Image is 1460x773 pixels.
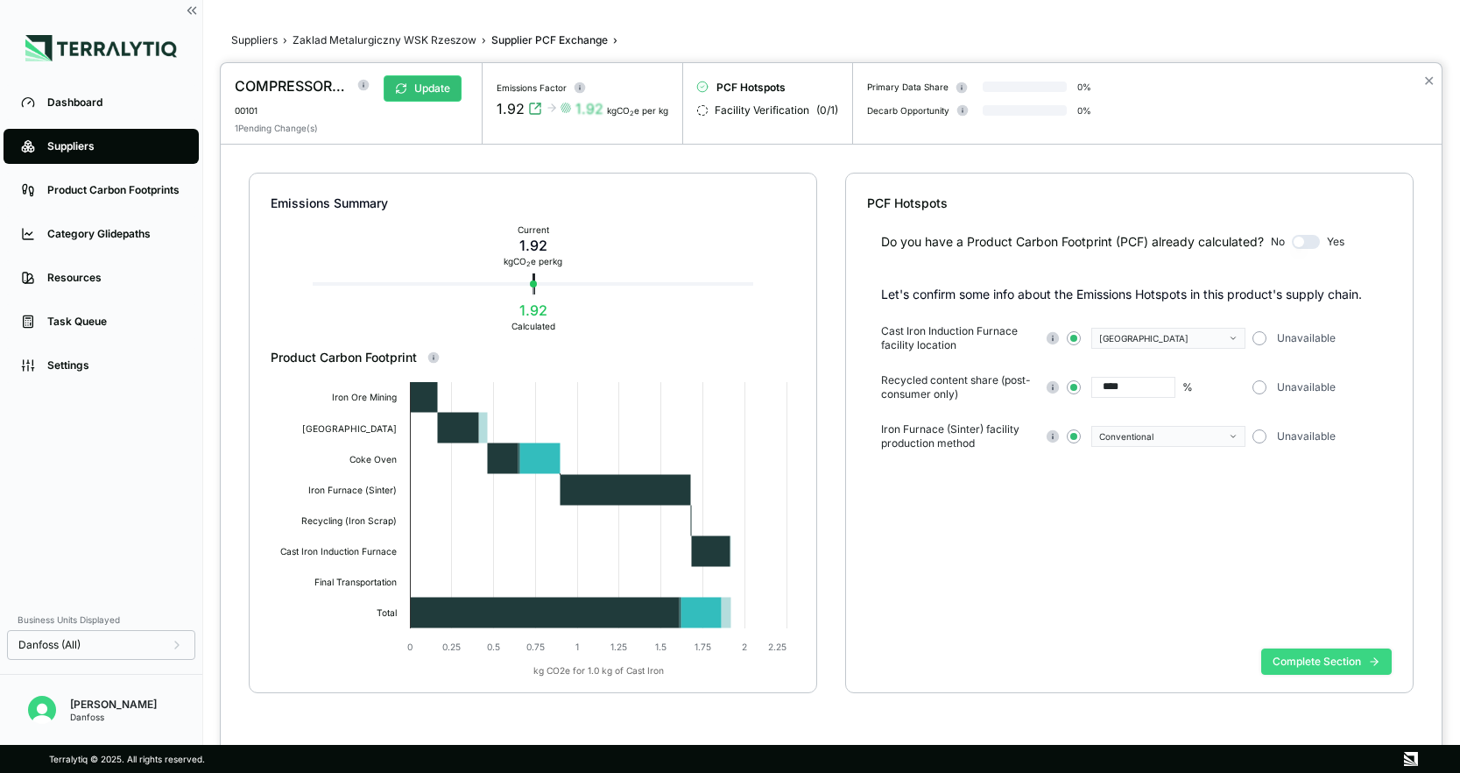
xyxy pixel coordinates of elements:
p: Let's confirm some info about the Emissions Hotspots in this product's supply chain. [881,286,1392,303]
div: 1 Pending Change(s) [235,123,318,133]
span: Yes [1327,235,1344,249]
span: No [1271,235,1285,249]
text: Cast Iron Induction Furnace [280,546,397,557]
sub: 2 [526,259,531,267]
span: Recycled content share (post-consumer only) [881,373,1037,401]
text: Iron Ore Mining [332,392,397,403]
button: Close [1423,70,1435,91]
div: Calculated [511,321,555,331]
span: Unavailable [1277,380,1336,394]
div: Product Carbon Footprint [271,349,795,366]
text: kg CO2e for 1.0 kg of Cast Iron [533,665,664,677]
span: PCF Hotspots [716,81,786,95]
div: COMPRESSOR CASING,RAW [235,75,347,96]
span: Iron Furnace (Sinter) facility production method [881,422,1037,450]
button: [GEOGRAPHIC_DATA] [1091,328,1245,349]
text: 0.75 [526,642,545,652]
text: 1.5 [655,642,667,652]
button: Conventional [1091,426,1245,447]
text: Total [377,607,397,618]
div: Decarb Opportunity [867,105,949,116]
text: Coke Oven [349,454,397,465]
span: Unavailable [1277,331,1336,345]
div: PCF Hotspots [867,195,1392,212]
text: 0.25 [442,642,461,652]
div: Emissions Factor [497,82,567,93]
text: 1.75 [695,642,711,652]
svg: View audit trail [528,102,542,116]
text: Final Transportation [314,577,397,588]
div: [GEOGRAPHIC_DATA] [1099,333,1225,344]
span: Facility Verification [715,103,809,117]
button: Complete Section [1261,649,1392,675]
text: 1 [575,642,579,652]
text: 0 [407,642,413,652]
text: Recycling (Iron Scrap) [301,515,397,527]
text: 0.5 [487,642,500,652]
span: ( 0 / 1 ) [816,103,838,117]
div: 1.92 [497,98,525,119]
text: 2 [742,642,747,652]
div: 0 % [1077,105,1091,116]
div: Do you have a Product Carbon Footprint (PCF) already calculated? [881,233,1264,251]
text: 2.25 [768,642,786,652]
text: Iron Furnace (Sinter) [308,485,397,495]
span: Unavailable [1277,429,1336,443]
text: 1.25 [610,642,627,652]
span: Cast Iron Induction Furnace facility location [881,324,1037,352]
div: 0 % [1077,82,1091,92]
button: Update [384,75,462,102]
div: Emissions Summary [271,195,795,212]
text: [GEOGRAPHIC_DATA] [302,423,397,434]
div: 1.92 [511,300,555,321]
div: kg CO e per kg [504,256,562,266]
div: 1.92 [575,98,603,119]
div: % [1182,380,1193,394]
div: 00101 [235,105,361,116]
div: Current [504,224,562,235]
div: Primary Data Share [867,82,949,92]
div: 1.92 [504,235,562,256]
sub: 2 [630,110,634,117]
div: Conventional [1099,431,1225,442]
div: kgCO e per kg [607,105,668,116]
